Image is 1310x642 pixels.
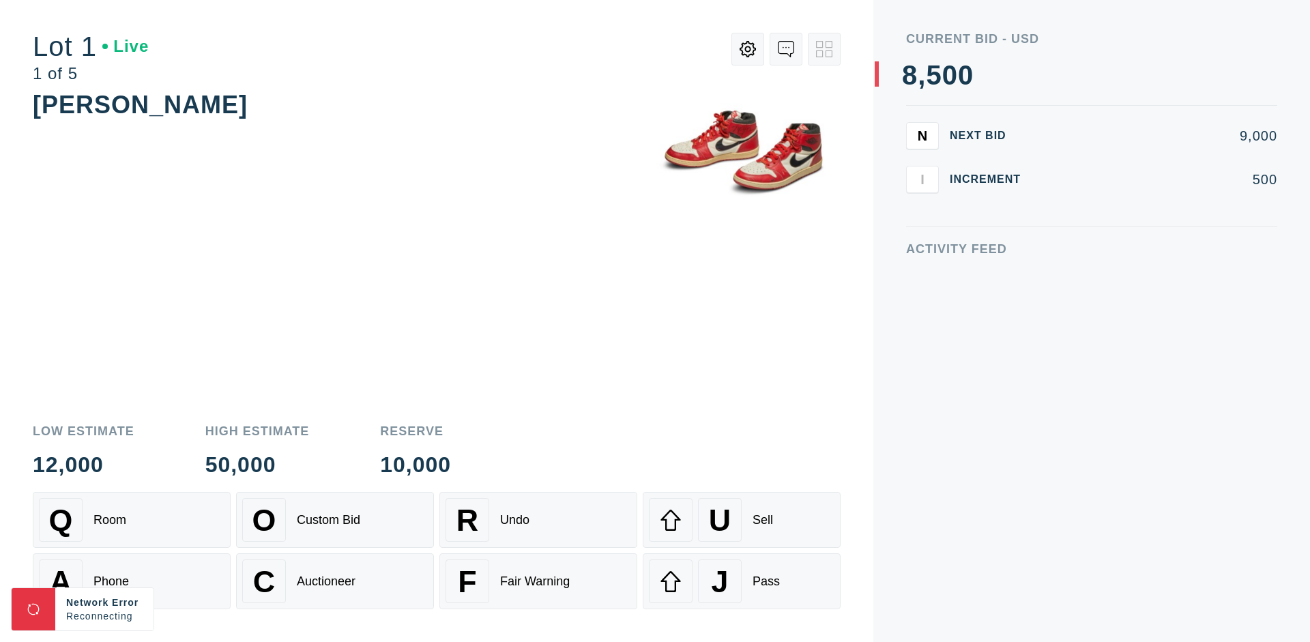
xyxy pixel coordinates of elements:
[297,574,355,589] div: Auctioneer
[49,503,73,538] span: Q
[252,503,276,538] span: O
[500,513,529,527] div: Undo
[920,171,925,187] span: I
[958,61,974,89] div: 0
[500,574,570,589] div: Fair Warning
[906,243,1277,255] div: Activity Feed
[236,492,434,548] button: OCustom Bid
[439,553,637,609] button: FFair Warning
[643,492,841,548] button: USell
[380,454,451,476] div: 10,000
[906,122,939,149] button: N
[918,61,926,334] div: ,
[33,65,149,82] div: 1 of 5
[709,503,731,538] span: U
[33,553,231,609] button: APhone
[33,492,231,548] button: QRoom
[456,503,478,538] span: R
[33,91,248,119] div: [PERSON_NAME]
[205,425,310,437] div: High Estimate
[753,574,780,589] div: Pass
[297,513,360,527] div: Custom Bid
[906,33,1277,45] div: Current Bid - USD
[950,174,1032,185] div: Increment
[50,564,72,599] span: A
[918,128,927,143] span: N
[66,609,143,623] div: Reconnecting
[102,38,149,55] div: Live
[253,564,275,599] span: C
[93,513,126,527] div: Room
[950,130,1032,141] div: Next Bid
[1043,173,1277,186] div: 500
[906,166,939,193] button: I
[33,33,149,60] div: Lot 1
[205,454,310,476] div: 50,000
[711,564,728,599] span: J
[458,564,476,599] span: F
[33,425,134,437] div: Low Estimate
[439,492,637,548] button: RUndo
[236,553,434,609] button: CAuctioneer
[902,61,918,89] div: 8
[1043,129,1277,143] div: 9,000
[643,553,841,609] button: JPass
[926,61,942,89] div: 5
[93,574,129,589] div: Phone
[380,425,451,437] div: Reserve
[33,454,134,476] div: 12,000
[942,61,958,89] div: 0
[753,513,773,527] div: Sell
[66,596,143,609] div: Network Error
